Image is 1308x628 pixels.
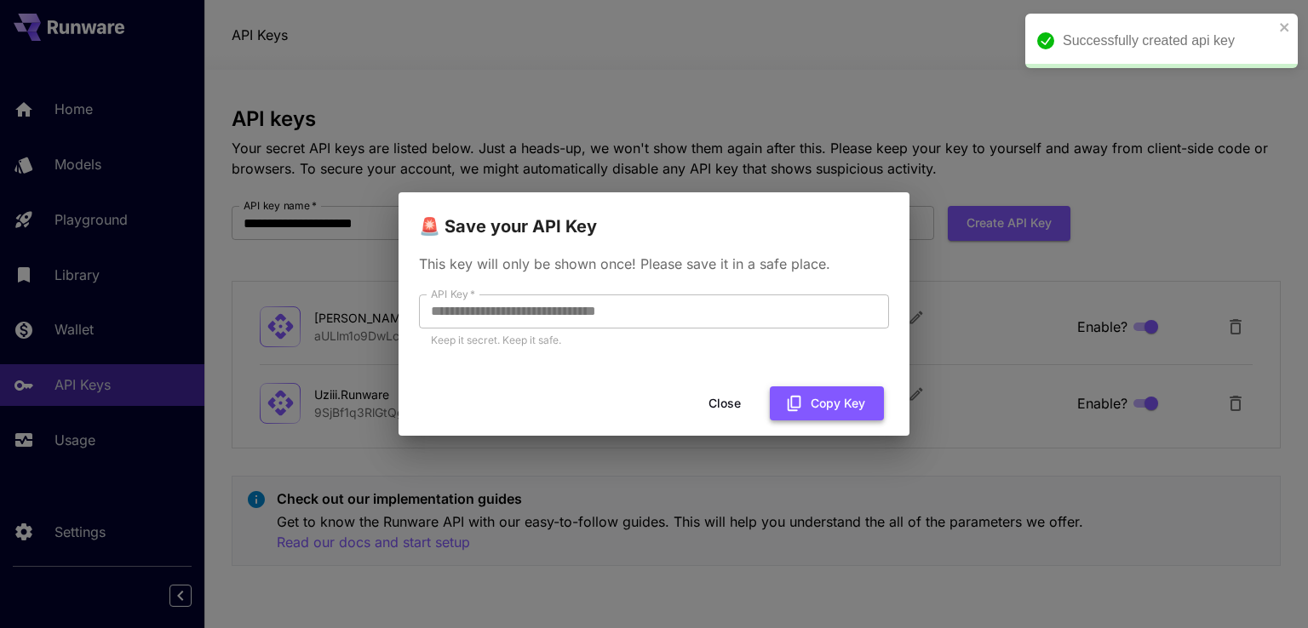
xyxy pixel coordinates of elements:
div: Successfully created api key [1063,31,1274,51]
label: API Key [431,287,475,301]
button: Close [686,386,763,421]
button: Copy Key [770,386,884,421]
p: Keep it secret. Keep it safe. [431,332,877,349]
h2: 🚨 Save your API Key [399,192,909,240]
p: This key will only be shown once! Please save it in a safe place. [419,254,889,274]
button: close [1279,20,1291,34]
